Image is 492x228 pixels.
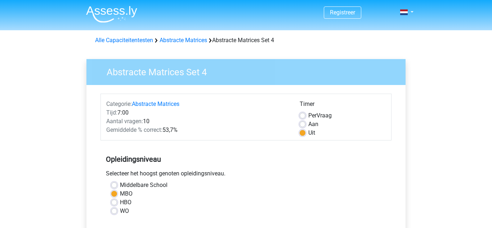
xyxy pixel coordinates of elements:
[120,207,129,215] label: WO
[308,111,332,120] label: Vraag
[308,112,317,119] span: Per
[308,129,315,137] label: Uit
[106,109,117,116] span: Tijd:
[98,64,400,78] h3: Abstracte Matrices Set 4
[101,117,294,126] div: 10
[160,37,207,44] a: Abstracte Matrices
[101,108,294,117] div: 7:00
[120,181,167,189] label: Middelbare School
[132,100,179,107] a: Abstracte Matrices
[95,37,153,44] a: Alle Capaciteitentesten
[308,120,318,129] label: Aan
[106,126,162,133] span: Gemiddelde % correct:
[120,198,131,207] label: HBO
[106,152,386,166] h5: Opleidingsniveau
[330,9,355,16] a: Registreer
[92,36,400,45] div: Abstracte Matrices Set 4
[86,6,137,23] img: Assessly
[300,100,386,111] div: Timer
[106,118,143,125] span: Aantal vragen:
[101,126,294,134] div: 53,7%
[100,169,392,181] div: Selecteer het hoogst genoten opleidingsniveau.
[106,100,132,107] span: Categorie:
[120,189,133,198] label: MBO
